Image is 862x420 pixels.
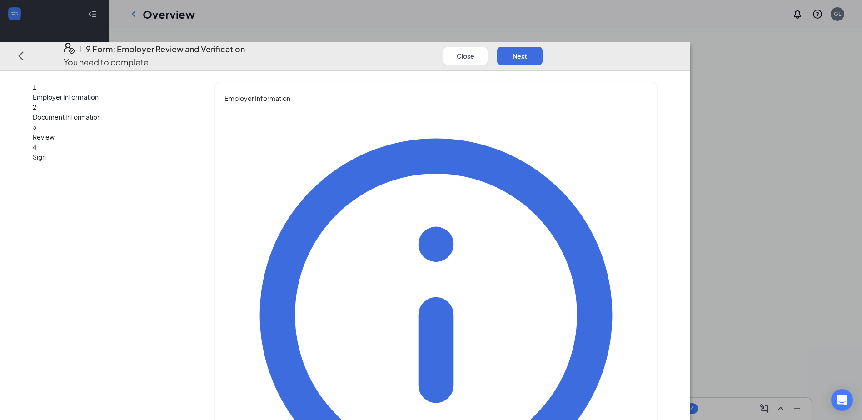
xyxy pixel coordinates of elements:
[79,43,245,56] h4: I-9 Form: Employer Review and Verification
[224,93,648,103] span: Employer Information
[33,123,36,131] span: 3
[33,103,36,111] span: 2
[33,132,189,142] span: Review
[831,389,853,411] div: Open Intercom Messenger
[33,92,189,102] span: Employer Information
[33,112,189,122] span: Document Information
[33,152,189,162] span: Sign
[33,143,36,151] span: 4
[64,56,245,69] p: You need to complete
[497,47,543,65] button: Next
[64,43,75,54] svg: FormI9EVerifyIcon
[443,47,488,65] button: Close
[33,83,36,91] span: 1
